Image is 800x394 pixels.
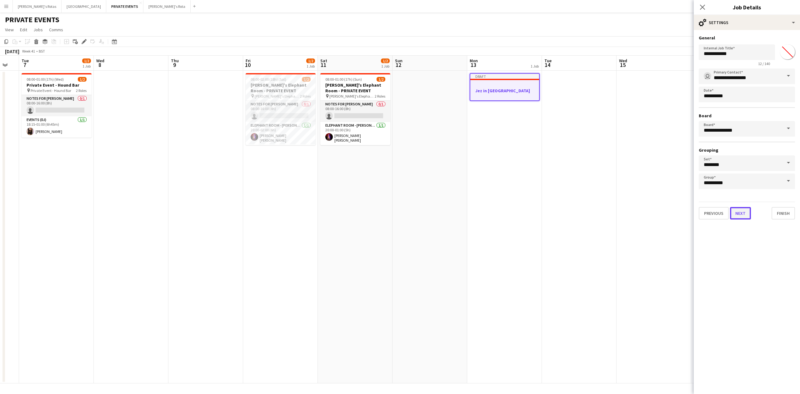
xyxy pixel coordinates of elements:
span: 12 / 140 [753,61,775,66]
span: 1/2 [78,77,87,82]
div: Settings [694,15,800,30]
span: 2 Roles [76,88,87,93]
span: 08:00-02:00 (18h) (Sat) [251,77,286,82]
span: 1/2 [306,58,315,63]
span: Fri [246,58,251,63]
app-card-role: ELEPHANT ROOM - [PERSON_NAME]'S1/120:00-02:00 (6h)[PERSON_NAME] [PERSON_NAME] [246,122,316,145]
div: Draft [470,74,539,79]
span: Mon [470,58,478,63]
span: 13 [469,61,478,68]
span: Wed [96,58,104,63]
a: Comms [47,26,66,34]
span: 11 [319,61,327,68]
h3: General [699,35,795,41]
h3: Grouping [699,147,795,153]
button: Previous [699,207,729,220]
div: BST [39,49,45,53]
a: Edit [17,26,30,34]
span: 12 [394,61,402,68]
div: 1 Job [381,64,389,68]
span: Sun [395,58,402,63]
span: 9 [170,61,179,68]
app-job-card: DraftJez in [GEOGRAPHIC_DATA] [470,73,540,101]
span: 2 Roles [300,94,311,98]
app-card-role: Events (DJ)1/118:15-01:00 (6h45m)[PERSON_NAME] [22,116,92,138]
span: Tue [544,58,552,63]
button: Finish [772,207,795,220]
app-job-card: 08:00-01:00 (17h) (Sun)1/2[PERSON_NAME]'s Elephant Room - PRIVATE EVENT [PERSON_NAME]'s Elephant ... [320,73,390,145]
h3: Private Event - Hound Bar [22,82,92,88]
app-job-card: 08:00-01:00 (17h) (Wed)1/2Private Event - Hound Bar Private Event - Hound Bar2 RolesNotes for [PE... [22,73,92,138]
button: [PERSON_NAME]'s Rota [143,0,191,13]
span: 1/2 [82,58,91,63]
app-card-role: Notes for [PERSON_NAME]0/108:00-16:00 (8h) [246,101,316,122]
span: Thu [171,58,179,63]
span: [PERSON_NAME]'s Elephant Room - PRIVATE EVENT [255,94,300,98]
div: 1 Job [531,64,539,68]
span: [PERSON_NAME]'s Elephant Room - PRIVATE EVENT [329,94,375,98]
span: Comms [49,27,63,33]
h3: Job Details [694,3,800,11]
span: 2 Roles [375,94,385,98]
span: Wed [619,58,627,63]
span: Week 41 [21,49,36,53]
h3: Jez in [GEOGRAPHIC_DATA] [470,88,539,93]
span: View [5,27,14,33]
span: 1/2 [381,58,390,63]
span: Jobs [33,27,43,33]
h3: [PERSON_NAME]'s Elephant Room - PRIVATE EVENT [320,82,390,93]
app-card-role: Notes for [PERSON_NAME]0/108:00-16:00 (8h) [320,101,390,122]
button: PRIVATE EVENTS [106,0,143,13]
span: Edit [20,27,27,33]
button: [GEOGRAPHIC_DATA] [62,0,106,13]
span: 14 [543,61,552,68]
app-card-role: Notes for [PERSON_NAME]0/108:00-16:00 (8h) [22,95,92,116]
h1: PRIVATE EVENTS [5,15,59,24]
span: 7 [21,61,29,68]
app-job-card: 08:00-02:00 (18h) (Sat)1/2[PERSON_NAME]'s Elephant Room - PRIVATE EVENT [PERSON_NAME]'s Elephant ... [246,73,316,145]
span: 15 [618,61,627,68]
h3: Board [699,113,795,119]
button: Next [730,207,751,220]
span: 1/2 [302,77,311,82]
button: [PERSON_NAME]'s Rotas [13,0,62,13]
a: View [2,26,16,34]
span: Tue [22,58,29,63]
div: [DATE] [5,48,19,54]
span: 08:00-01:00 (17h) (Wed) [27,77,64,82]
span: 08:00-01:00 (17h) (Sun) [325,77,362,82]
span: 10 [245,61,251,68]
span: 16 [693,61,702,68]
span: Sat [320,58,327,63]
span: 1/2 [377,77,385,82]
span: Private Event - Hound Bar [31,88,71,93]
h3: [PERSON_NAME]'s Elephant Room - PRIVATE EVENT [246,82,316,93]
span: 8 [95,61,104,68]
div: 1 Job [307,64,315,68]
a: Jobs [31,26,45,34]
div: 1 Job [82,64,91,68]
app-card-role: ELEPHANT ROOM - [PERSON_NAME]'S1/120:00-01:00 (5h)[PERSON_NAME] [PERSON_NAME] [320,122,390,145]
